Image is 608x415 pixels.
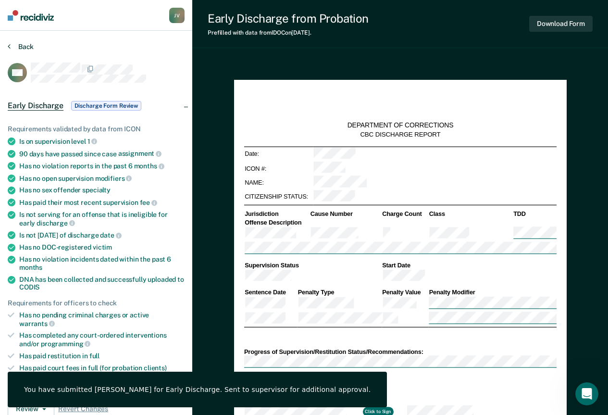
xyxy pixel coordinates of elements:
div: Has paid court fees in full (for probation [19,364,185,372]
th: Jurisdiction [244,210,310,218]
span: Revert Changes [58,405,108,413]
span: clients) [144,364,167,372]
div: DNA has been collected and successfully uploaded to [19,276,185,292]
td: CITIZENSHIP STATUS: [244,189,312,204]
div: Has no pending criminal charges or active [19,311,185,327]
span: assignment [118,150,161,157]
th: Penalty Value [381,288,428,296]
div: Has paid their most recent supervision [19,198,185,207]
th: Class [428,210,513,218]
div: DEPARTMENT OF CORRECTIONS [347,121,453,130]
span: 1 [87,138,98,145]
div: Early Discharge from Probation [208,12,369,25]
div: CBC DISCHARGE REPORT [360,130,440,138]
th: Penalty Modifier [428,288,557,296]
th: TDD [512,210,556,218]
th: Penalty Type [297,288,382,296]
td: Date: [244,147,312,161]
div: Has no violation incidents dated within the past 6 [19,255,185,272]
td: NAME: [244,176,312,190]
div: Is not [DATE] of discharge [19,231,185,239]
div: Has paid restitution in [19,352,185,360]
span: Discharge Form Review [71,101,141,111]
div: Requirements for officers to check [8,299,185,307]
div: You have submitted [PERSON_NAME] for Early Discharge. Sent to supervisor for additional approval. [24,385,371,394]
div: Has no sex offender [19,186,185,194]
div: Has no DOC-registered [19,243,185,252]
th: Start Date [381,261,556,269]
span: discharge [37,219,75,227]
div: 90 days have passed since case [19,150,185,158]
div: J V [169,8,185,23]
th: Offense Description [244,218,310,226]
th: Sentence Date [244,288,297,296]
div: Has no violation reports in the past 6 [19,162,185,170]
span: CODIS [19,283,39,291]
div: Requirements validated by data from ICON [8,125,185,133]
span: victim [93,243,112,251]
button: JV [169,8,185,23]
span: fee [140,199,157,206]
img: Recidiviz [8,10,54,21]
button: Download Form [529,16,593,32]
div: Has completed any court-ordered interventions and/or [19,331,185,348]
span: Early Discharge [8,101,63,111]
iframe: Intercom live chat [575,382,598,405]
span: programming [41,340,90,348]
div: Progress of Supervision/Restitution Status/Recommendations: [244,348,556,356]
span: months [19,264,42,271]
div: Is not serving for an offense that is ineligible for early [19,211,185,227]
span: specialty [82,186,111,194]
div: Prefilled with data from IDOC on [DATE] . [208,29,369,36]
span: date [100,231,121,239]
th: Charge Count [381,210,428,218]
span: modifiers [95,175,132,182]
div: Is on supervision level [19,137,185,146]
span: full [89,352,99,360]
button: Back [8,42,34,51]
span: months [134,162,164,170]
span: warrants [19,320,55,327]
div: Has no open supervision [19,174,185,183]
th: Supervision Status [244,261,381,269]
th: Cause Number [310,210,381,218]
td: ICON #: [244,161,312,176]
